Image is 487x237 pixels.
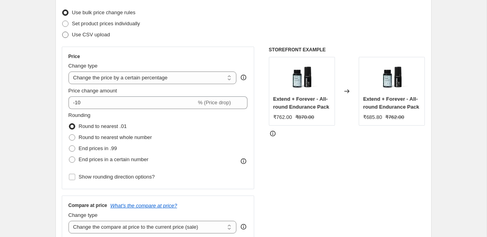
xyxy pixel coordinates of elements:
[79,174,155,180] span: Show rounding direction options?
[198,100,231,105] span: % (Price drop)
[295,113,314,121] strike: ₹870.00
[273,113,292,121] div: ₹762.00
[72,9,135,15] span: Use bulk price change rules
[286,61,318,93] img: Single_Product_ShrinkArtboard_5_80x.jpg
[79,123,127,129] span: Round to nearest .01
[240,73,247,81] div: help
[79,145,117,151] span: End prices in .99
[376,61,408,93] img: Single_Product_ShrinkArtboard_5_80x.jpg
[273,96,329,110] span: Extend + Forever - All-round Endurance Pack
[72,32,110,38] span: Use CSV upload
[68,112,91,118] span: Rounding
[240,223,247,231] div: help
[68,63,98,69] span: Change type
[72,21,140,26] span: Set product prices individually
[79,156,148,162] span: End prices in a certain number
[68,202,107,209] h3: Compare at price
[385,113,404,121] strike: ₹762.00
[363,96,419,110] span: Extend + Forever - All-round Endurance Pack
[68,96,196,109] input: -15
[68,88,117,94] span: Price change amount
[110,203,177,209] button: What's the compare at price?
[79,134,152,140] span: Round to nearest whole number
[68,53,80,60] h3: Price
[269,47,425,53] h6: STOREFRONT EXAMPLE
[363,113,382,121] div: ₹685.80
[68,212,98,218] span: Change type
